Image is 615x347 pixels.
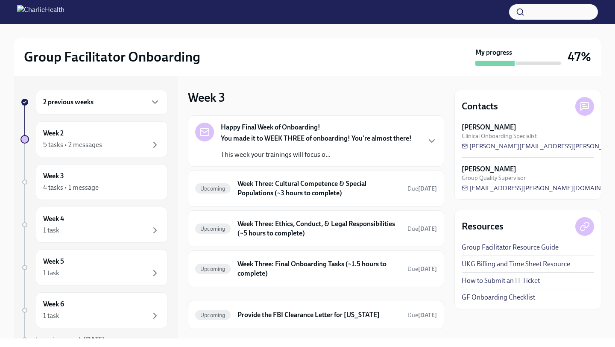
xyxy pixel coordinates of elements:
a: GF Onboarding Checklist [462,293,535,302]
a: How to Submit an IT Ticket [462,276,540,285]
span: Due [407,265,437,273]
div: 1 task [43,311,59,321]
strong: [DATE] [418,265,437,273]
span: November 4th, 2025 09:00 [407,311,437,319]
a: UpcomingWeek Three: Ethics, Conduct, & Legal Responsibilities (~5 hours to complete)Due[DATE] [195,218,437,240]
strong: [DATE] [418,312,437,319]
span: Upcoming [195,185,231,192]
span: October 18th, 2025 10:00 [407,265,437,273]
a: UpcomingWeek Three: Cultural Competence & Special Populations (~3 hours to complete)Due[DATE] [195,177,437,200]
div: 2 previous weeks [36,90,167,115]
strong: Happy Final Week of Onboarding! [221,123,320,132]
strong: [PERSON_NAME] [462,123,516,132]
strong: My progress [475,48,512,57]
span: Upcoming [195,226,231,232]
h6: Week 3 [43,171,64,181]
h6: Week 2 [43,129,64,138]
a: Week 51 task [20,250,167,285]
span: Clinical Onboarding Specialist [462,132,537,140]
h6: Provide the FBI Clearance Letter for [US_STATE] [237,310,401,320]
a: Week 61 task [20,292,167,328]
a: UpcomingProvide the FBI Clearance Letter for [US_STATE]Due[DATE] [195,308,437,322]
h6: 2 previous weeks [43,97,94,107]
h6: Week 4 [43,214,64,223]
strong: [DATE] [83,335,105,344]
span: Experience ends [36,335,105,344]
div: 5 tasks • 2 messages [43,140,102,150]
h4: Contacts [462,100,498,113]
a: Week 25 tasks • 2 messages [20,121,167,157]
strong: You made it to WEEK THREE of onboarding! You're almost there! [221,134,412,142]
span: October 20th, 2025 10:00 [407,185,437,193]
p: This week your trainings will focus o... [221,150,412,159]
strong: [DATE] [418,185,437,192]
h6: Week Three: Cultural Competence & Special Populations (~3 hours to complete) [237,179,401,198]
span: Due [407,185,437,192]
h6: Week Three: Ethics, Conduct, & Legal Responsibilities (~5 hours to complete) [237,219,401,238]
div: 1 task [43,226,59,235]
h3: Week 3 [188,90,225,105]
span: October 20th, 2025 10:00 [407,225,437,233]
h2: Group Facilitator Onboarding [24,48,200,65]
strong: [DATE] [418,225,437,232]
strong: [PERSON_NAME] [462,165,516,174]
a: Group Facilitator Resource Guide [462,243,559,252]
span: Upcoming [195,312,231,318]
span: Due [407,312,437,319]
img: CharlieHealth [17,5,64,19]
a: Week 41 task [20,207,167,243]
span: Group Quality Supervisor [462,174,526,182]
h3: 47% [568,49,591,65]
h6: Week 6 [43,300,64,309]
div: 4 tasks • 1 message [43,183,99,192]
h6: Week 5 [43,257,64,266]
span: Due [407,225,437,232]
h4: Resources [462,220,504,233]
a: Week 34 tasks • 1 message [20,164,167,200]
h6: Week Three: Final Onboarding Tasks (~1.5 hours to complete) [237,259,401,278]
div: 1 task [43,268,59,278]
a: UpcomingWeek Three: Final Onboarding Tasks (~1.5 hours to complete)Due[DATE] [195,258,437,280]
a: UKG Billing and Time Sheet Resource [462,259,570,269]
span: Upcoming [195,266,231,272]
